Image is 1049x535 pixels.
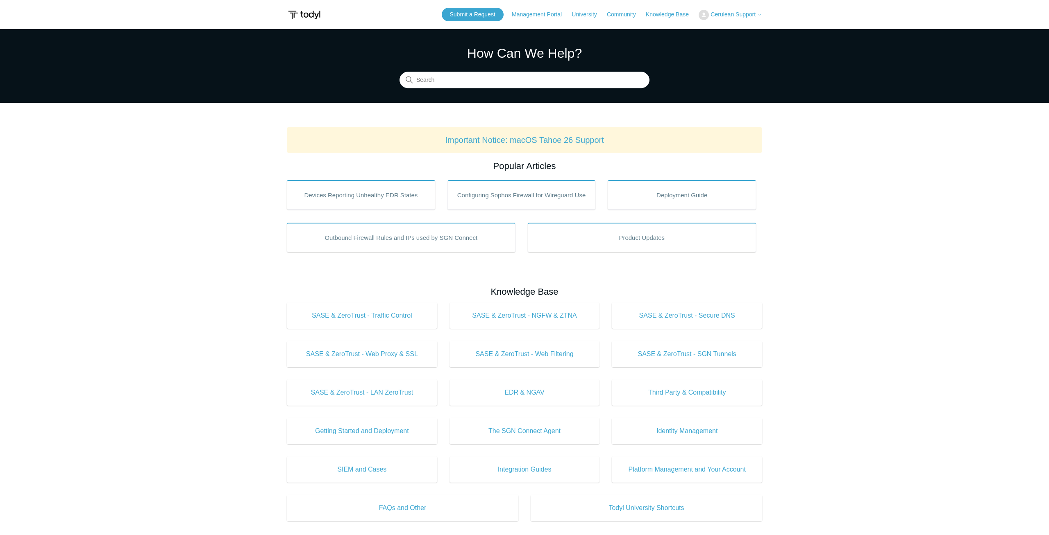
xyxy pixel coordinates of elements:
[624,465,750,474] span: Platform Management and Your Account
[462,349,588,359] span: SASE & ZeroTrust - Web Filtering
[287,223,515,252] a: Outbound Firewall Rules and IPs used by SGN Connect
[624,388,750,397] span: Third Party & Compatibility
[624,311,750,321] span: SASE & ZeroTrust - Secure DNS
[287,456,437,483] a: SIEM and Cases
[299,465,425,474] span: SIEM and Cases
[450,302,600,329] a: SASE & ZeroTrust - NGFW & ZTNA
[462,426,588,436] span: The SGN Connect Agent
[287,379,437,406] a: SASE & ZeroTrust - LAN ZeroTrust
[612,456,762,483] a: Platform Management and Your Account
[287,285,762,298] h2: Knowledge Base
[624,426,750,436] span: Identity Management
[512,10,570,19] a: Management Portal
[450,418,600,444] a: The SGN Connect Agent
[287,418,437,444] a: Getting Started and Deployment
[287,180,435,210] a: Devices Reporting Unhealthy EDR States
[462,311,588,321] span: SASE & ZeroTrust - NGFW & ZTNA
[299,349,425,359] span: SASE & ZeroTrust - Web Proxy & SSL
[699,10,762,20] button: Cerulean Support
[400,43,649,63] h1: How Can We Help?
[445,135,604,144] a: Important Notice: macOS Tahoe 26 Support
[287,341,437,367] a: SASE & ZeroTrust - Web Proxy & SSL
[531,495,762,521] a: Todyl University Shortcuts
[608,180,756,210] a: Deployment Guide
[287,159,762,173] h2: Popular Articles
[447,180,596,210] a: Configuring Sophos Firewall for Wireguard Use
[287,7,322,23] img: Todyl Support Center Help Center home page
[607,10,644,19] a: Community
[450,456,600,483] a: Integration Guides
[450,341,600,367] a: SASE & ZeroTrust - Web Filtering
[543,503,750,513] span: Todyl University Shortcuts
[450,379,600,406] a: EDR & NGAV
[624,349,750,359] span: SASE & ZeroTrust - SGN Tunnels
[612,418,762,444] a: Identity Management
[612,379,762,406] a: Third Party & Compatibility
[646,10,697,19] a: Knowledge Base
[299,311,425,321] span: SASE & ZeroTrust - Traffic Control
[462,465,588,474] span: Integration Guides
[612,302,762,329] a: SASE & ZeroTrust - Secure DNS
[299,426,425,436] span: Getting Started and Deployment
[400,72,649,88] input: Search
[572,10,605,19] a: University
[442,8,504,21] a: Submit a Request
[462,388,588,397] span: EDR & NGAV
[287,302,437,329] a: SASE & ZeroTrust - Traffic Control
[299,503,506,513] span: FAQs and Other
[299,388,425,397] span: SASE & ZeroTrust - LAN ZeroTrust
[528,223,756,252] a: Product Updates
[612,341,762,367] a: SASE & ZeroTrust - SGN Tunnels
[711,11,756,18] span: Cerulean Support
[287,495,518,521] a: FAQs and Other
